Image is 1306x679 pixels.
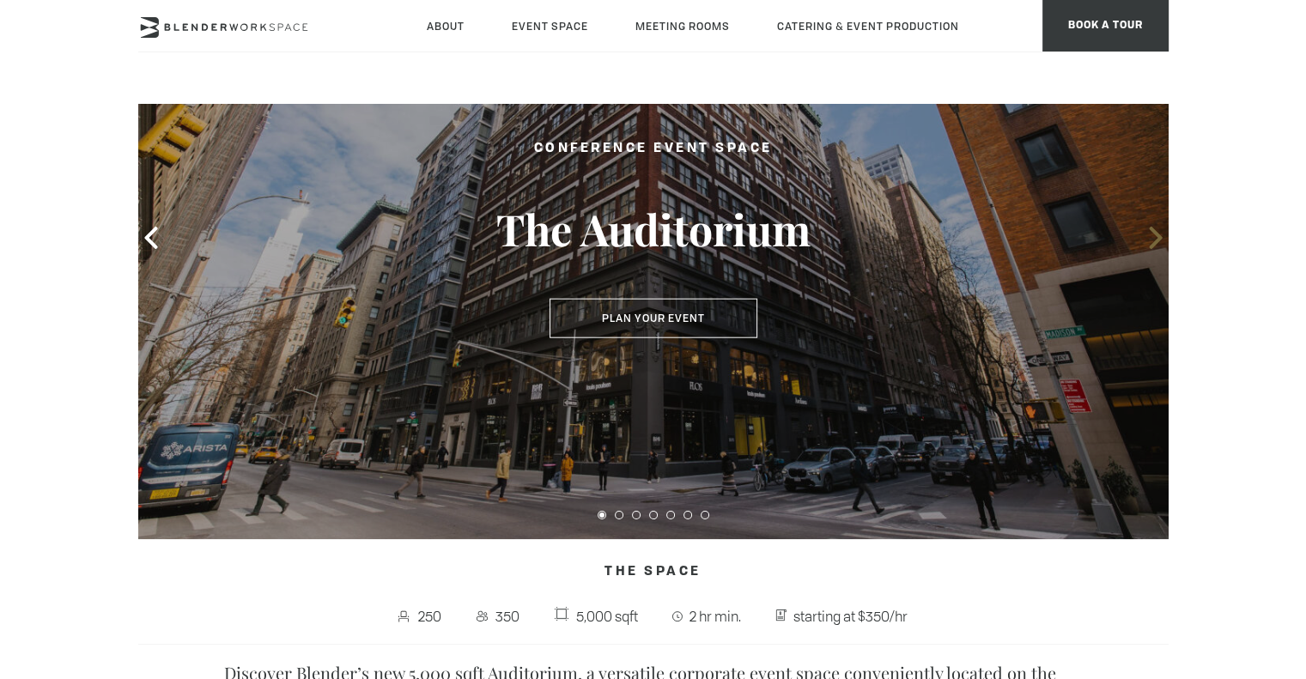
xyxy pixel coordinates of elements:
span: starting at $350/hr [789,603,912,630]
h2: Conference Event Space [456,138,851,160]
h4: The Space [138,556,1169,589]
span: 350 [491,603,524,630]
button: Plan Your Event [550,299,757,338]
span: 5,000 sqft [572,603,642,630]
span: 250 [415,603,446,630]
h3: The Auditorium [456,203,851,256]
span: 2 hr min. [685,603,745,630]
